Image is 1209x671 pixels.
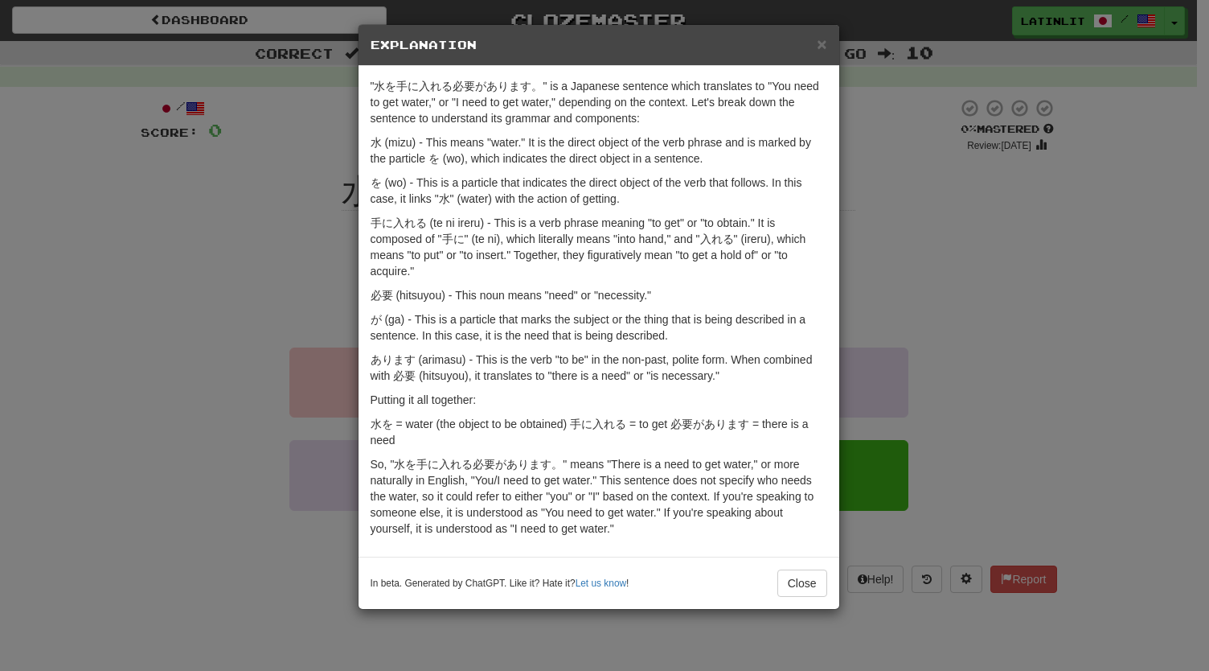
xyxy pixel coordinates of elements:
a: Let us know [576,578,626,589]
p: あります (arimasu) - This is the verb "to be" in the non-past, polite form. When combined with 必要 (hi... [371,352,827,384]
p: 必要 (hitsuyou) - This noun means "need" or "necessity." [371,287,827,303]
p: 水を = water (the object to be obtained) 手に入れる = to get 必要があります = there is a need [371,416,827,448]
p: So, "水を手に入れる必要があります。" means "There is a need to get water," or more naturally in English, "You/I ... [371,456,827,537]
span: × [817,35,826,53]
p: を (wo) - This is a particle that indicates the direct object of the verb that follows. In this ca... [371,175,827,207]
p: 水 (mizu) - This means "water." It is the direct object of the verb phrase and is marked by the pa... [371,134,827,167]
button: Close [817,35,826,52]
p: が (ga) - This is a particle that marks the subject or the thing that is being described in a sent... [371,311,827,344]
small: In beta. Generated by ChatGPT. Like it? Hate it? ! [371,577,629,591]
button: Close [777,570,827,597]
p: 手に入れる (te ni ireru) - This is a verb phrase meaning "to get" or "to obtain." It is composed of "手... [371,215,827,279]
p: "水を手に入れる必要があります。" is a Japanese sentence which translates to "You need to get water," or "I need ... [371,78,827,126]
p: Putting it all together: [371,392,827,408]
h5: Explanation [371,37,827,53]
